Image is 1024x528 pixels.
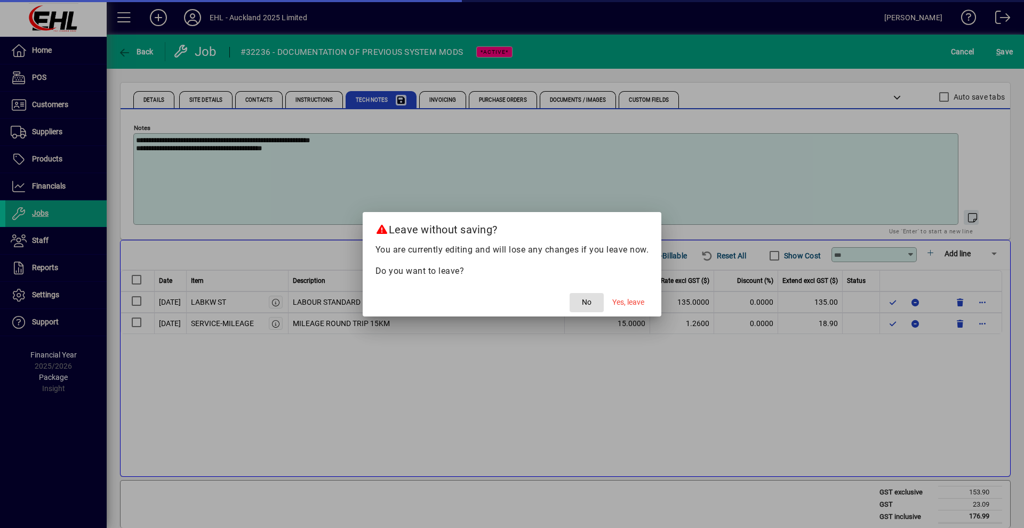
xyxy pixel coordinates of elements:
[612,297,644,308] span: Yes, leave
[570,293,604,312] button: No
[375,243,649,256] p: You are currently editing and will lose any changes if you leave now.
[375,265,649,278] p: Do you want to leave?
[363,212,662,243] h2: Leave without saving?
[582,297,591,308] span: No
[608,293,649,312] button: Yes, leave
